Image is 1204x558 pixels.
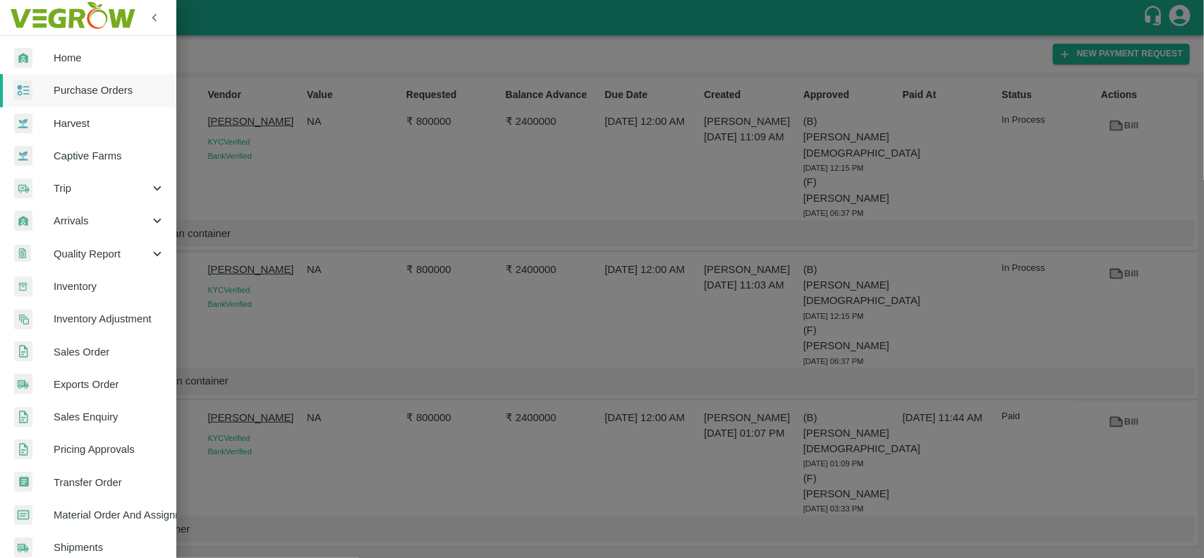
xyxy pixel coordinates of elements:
[54,213,150,229] span: Arrivals
[54,83,165,98] span: Purchase Orders
[54,116,165,131] span: Harvest
[54,279,165,294] span: Inventory
[54,50,165,66] span: Home
[14,245,31,262] img: qualityReport
[14,407,32,427] img: sales
[14,48,32,68] img: whArrival
[14,277,32,297] img: whInventory
[14,538,32,558] img: shipments
[54,540,165,555] span: Shipments
[14,80,32,101] img: reciept
[54,344,165,360] span: Sales Order
[54,181,150,196] span: Trip
[54,377,165,392] span: Exports Order
[14,341,32,362] img: sales
[54,475,165,490] span: Transfer Order
[14,178,32,199] img: delivery
[14,309,32,329] img: inventory
[14,113,32,134] img: harvest
[54,507,165,523] span: Material Order And Assignment
[14,374,32,394] img: shipments
[14,211,32,231] img: whArrival
[54,311,165,327] span: Inventory Adjustment
[14,472,32,492] img: whTransfer
[14,145,32,166] img: harvest
[54,246,150,262] span: Quality Report
[54,148,165,164] span: Captive Farms
[54,409,165,425] span: Sales Enquiry
[54,442,165,457] span: Pricing Approvals
[14,439,32,460] img: sales
[14,505,32,526] img: centralMaterial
